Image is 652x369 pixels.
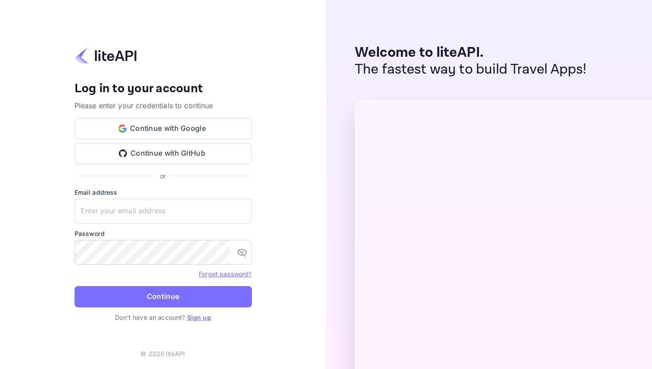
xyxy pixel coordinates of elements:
p: Please enter your credentials to continue [75,100,252,111]
p: Welcome to liteAPI. [355,44,587,61]
a: Sign up [187,314,211,321]
input: Enter your email address [75,199,252,224]
label: Email address [75,188,252,197]
button: Continue with GitHub [75,143,252,164]
a: Forget password? [199,269,251,278]
button: Continue with Google [75,118,252,139]
p: The fastest way to build Travel Apps! [355,61,587,78]
button: Continue [75,286,252,307]
a: Forget password? [199,270,251,278]
h4: Log in to your account [75,81,252,97]
p: Don't have an account? [75,313,252,322]
label: Password [75,229,252,238]
p: © 2025 liteAPI [141,349,185,358]
button: toggle password visibility [233,243,251,261]
p: or [160,171,166,181]
img: liteapi [75,47,137,64]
